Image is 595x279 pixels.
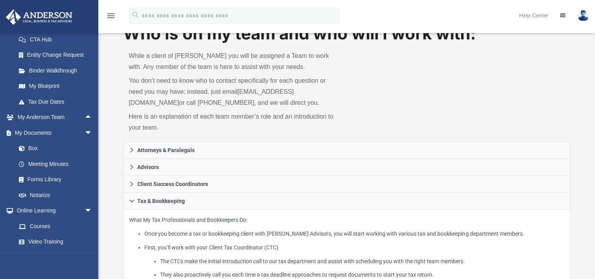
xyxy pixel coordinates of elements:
[11,172,96,188] a: Forms Library
[11,94,104,110] a: Tax Due Dates
[6,110,100,125] a: My Anderson Teamarrow_drop_up
[11,47,104,63] a: Entity Change Request
[11,249,100,265] a: Resources
[129,75,341,108] p: You don’t need to know who to contact specifically for each question or need you may have; instea...
[11,141,96,156] a: Box
[129,88,294,106] a: [EMAIL_ADDRESS][DOMAIN_NAME]
[85,203,100,219] span: arrow_drop_down
[6,125,100,141] a: My Documentsarrow_drop_down
[131,11,140,19] i: search
[106,11,116,20] i: menu
[144,229,564,239] li: Once you become a tax or bookkeeping client with [PERSON_NAME] Advisors, you will start working w...
[11,63,104,78] a: Binder Walkthrough
[11,78,100,94] a: My Blueprint
[137,198,185,204] span: Tax & Bookkeeping
[85,125,100,141] span: arrow_drop_down
[4,9,75,25] img: Anderson Advisors Platinum Portal
[577,10,589,21] img: User Pic
[137,181,208,187] span: Client Success Coordinators
[160,257,564,266] li: The CTCs make the initial introduction call to our tax department and assist with scheduling you ...
[137,164,159,170] span: Advisors
[123,141,570,159] a: Attorneys & Paralegals
[123,159,570,176] a: Advisors
[6,203,100,219] a: Online Learningarrow_drop_down
[123,22,570,45] h1: Who is on my team and who will I work with:
[137,147,195,153] span: Attorneys & Paralegals
[106,15,116,20] a: menu
[129,111,341,133] p: Here is an explanation of each team member’s role and an introduction to your team.
[11,156,100,172] a: Meeting Minutes
[129,50,341,73] p: While a client of [PERSON_NAME] you will be assigned a Team to work with. Any member of the team ...
[11,218,100,234] a: Courses
[11,32,104,47] a: CTA Hub
[85,110,100,126] span: arrow_drop_up
[123,176,570,193] a: Client Success Coordinators
[11,187,100,203] a: Notarize
[11,234,96,250] a: Video Training
[123,193,570,210] a: Tax & Bookkeeping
